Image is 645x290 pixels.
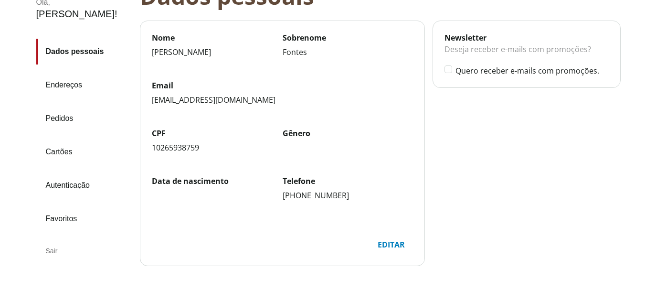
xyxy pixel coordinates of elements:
[283,32,413,43] label: Sobrenome
[152,128,283,139] label: CPF
[152,142,283,153] div: 10265938759
[36,106,132,131] a: Pedidos
[152,80,413,91] label: Email
[283,176,413,186] label: Telefone
[152,176,283,186] label: Data de nascimento
[370,236,412,254] div: Editar
[36,239,132,262] div: Sair
[36,72,132,98] a: Endereços
[370,235,413,254] button: Editar
[36,139,132,165] a: Cartões
[36,206,132,232] a: Favoritos
[283,47,413,57] div: Fontes
[444,32,608,43] div: Newsletter
[152,47,283,57] div: [PERSON_NAME]
[283,128,413,139] label: Gênero
[283,190,413,201] div: [PHONE_NUMBER]
[152,32,283,43] label: Nome
[444,43,608,65] div: Deseja receber e-mails com promoções?
[455,65,608,76] label: Quero receber e-mails com promoções.
[36,9,117,20] div: [PERSON_NAME] !
[36,39,132,64] a: Dados pessoais
[152,95,413,105] div: [EMAIL_ADDRESS][DOMAIN_NAME]
[36,172,132,198] a: Autenticação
